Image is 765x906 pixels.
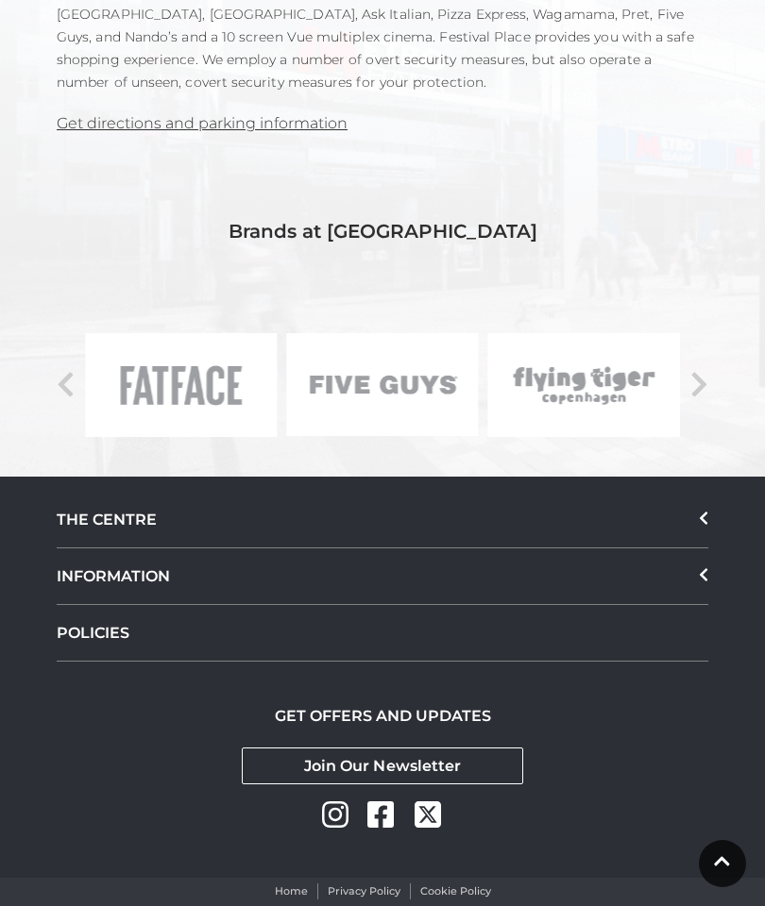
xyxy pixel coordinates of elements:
a: Get directions and parking information [57,114,348,132]
a: Privacy Policy [328,883,400,899]
h2: GET OFFERS AND UPDATES [275,707,491,725]
a: Home [275,883,308,899]
div: THE CENTRE [57,492,708,548]
a: Cookie Policy [420,883,491,899]
h5: Brands at [GEOGRAPHIC_DATA] [57,220,708,288]
a: Join Our Newsletter [242,747,523,784]
div: INFORMATION [57,548,708,605]
a: POLICIES [57,605,708,662]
